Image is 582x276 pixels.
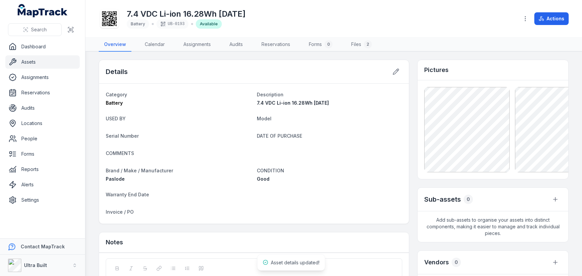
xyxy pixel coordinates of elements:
a: MapTrack [18,4,68,17]
a: Forms0 [304,38,338,52]
div: 0 [464,195,473,204]
span: Category [106,92,127,97]
a: Alerts [5,178,80,191]
h2: Sub-assets [424,195,461,204]
a: Forms [5,147,80,161]
span: Invoice / PO [106,209,134,215]
strong: Contact MapTrack [21,244,65,249]
span: Warranty End Date [106,192,149,197]
span: Asset details updated! [271,260,320,265]
span: Battery [131,21,145,26]
span: Description [257,92,283,97]
div: 0 [325,40,333,48]
span: 7.4 VDC Li-ion 16.28Wh [DATE] [257,100,329,106]
a: Dashboard [5,40,80,53]
a: People [5,132,80,145]
span: Add sub-assets to organise your assets into distinct components, making it easier to manage and t... [418,211,568,242]
span: Battery [106,100,123,106]
a: Reservations [256,38,296,52]
span: Brand / Make / Manufacturer [106,168,173,173]
span: Paslode [106,176,125,182]
a: Overview [99,38,131,52]
h3: Vendors [424,258,449,267]
button: Search [8,23,62,36]
h2: Details [106,67,128,76]
a: Files2 [346,38,377,52]
div: 2 [364,40,372,48]
a: Reservations [5,86,80,99]
div: 0 [452,258,461,267]
button: Actions [534,12,569,25]
span: COMMENTS [106,150,134,156]
a: Settings [5,193,80,207]
span: USED BY [106,116,126,121]
a: Reports [5,163,80,176]
h1: 7.4 VDC Li-ion 16.28Wh [DATE] [127,9,245,19]
h3: Notes [106,238,123,247]
a: Audits [5,101,80,115]
div: UB-0193 [156,19,188,29]
a: Locations [5,117,80,130]
a: Assets [5,55,80,69]
strong: Ultra Built [24,262,47,268]
h3: Pictures [424,65,449,75]
span: Serial Number [106,133,139,139]
a: Audits [224,38,248,52]
div: Available [196,19,222,29]
span: Model [257,116,271,121]
span: Search [31,26,47,33]
a: Assignments [178,38,216,52]
span: Good [257,176,269,182]
a: Assignments [5,71,80,84]
span: CONDITION [257,168,284,173]
span: DATE OF PURCHASE [257,133,302,139]
a: Calendar [139,38,170,52]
